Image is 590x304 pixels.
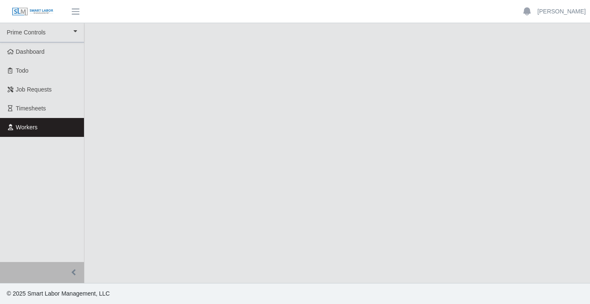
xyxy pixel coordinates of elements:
[16,124,38,131] span: Workers
[16,105,46,112] span: Timesheets
[12,7,54,16] img: SLM Logo
[16,67,29,74] span: Todo
[538,7,586,16] a: [PERSON_NAME]
[7,290,110,297] span: © 2025 Smart Labor Management, LLC
[16,86,52,93] span: Job Requests
[16,48,45,55] span: Dashboard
